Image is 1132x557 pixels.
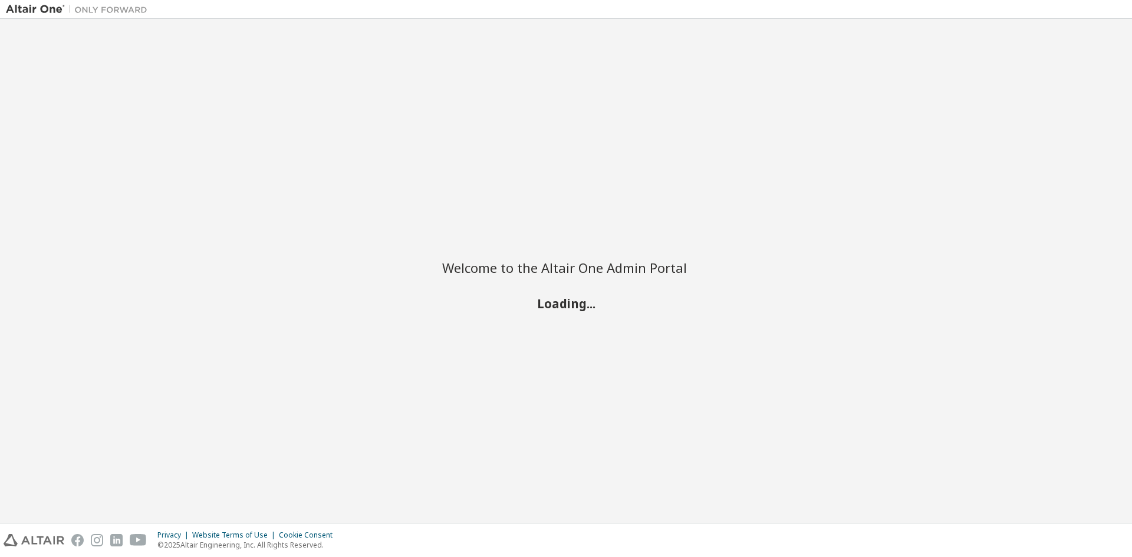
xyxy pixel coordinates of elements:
[110,534,123,546] img: linkedin.svg
[157,530,192,540] div: Privacy
[279,530,340,540] div: Cookie Consent
[91,534,103,546] img: instagram.svg
[157,540,340,550] p: © 2025 Altair Engineering, Inc. All Rights Reserved.
[130,534,147,546] img: youtube.svg
[192,530,279,540] div: Website Terms of Use
[6,4,153,15] img: Altair One
[4,534,64,546] img: altair_logo.svg
[442,259,690,276] h2: Welcome to the Altair One Admin Portal
[71,534,84,546] img: facebook.svg
[442,295,690,311] h2: Loading...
